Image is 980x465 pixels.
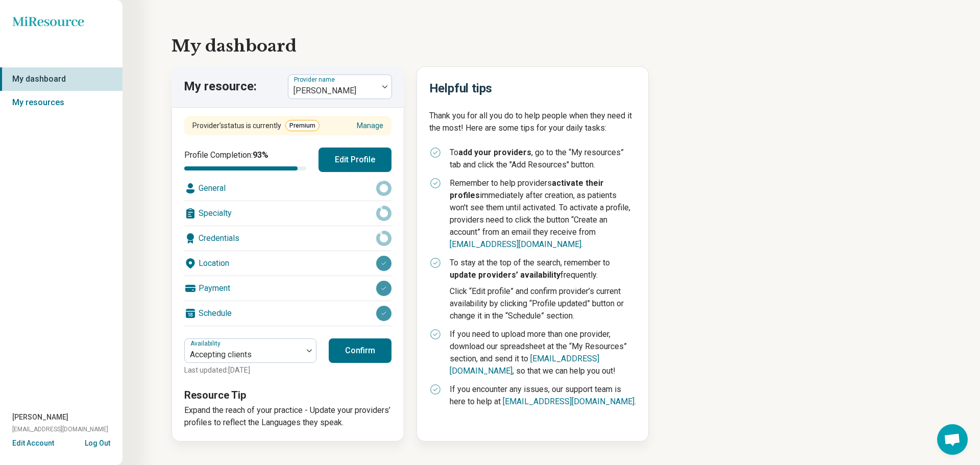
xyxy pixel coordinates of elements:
div: Profile Completion: [184,149,306,170]
a: [EMAIL_ADDRESS][DOMAIN_NAME] [503,397,634,406]
button: Confirm [329,338,391,363]
p: To , go to the “My resources” tab and click the "Add Resources" button. [450,146,636,171]
span: [PERSON_NAME] [12,412,68,423]
div: Credentials [184,226,391,251]
label: Availability [190,340,223,347]
p: If you need to upload more than one provider, download our spreadsheet at the “My Resources” sect... [450,328,636,377]
p: Remember to help providers immediately after creation, as patients won't see them until activated... [450,177,636,251]
p: My resource: [184,78,257,95]
div: General [184,176,391,201]
div: Specialty [184,201,391,226]
a: Open chat [937,424,968,455]
span: 93 % [253,150,268,160]
div: Schedule [184,301,391,326]
h3: Resource Tip [184,388,391,402]
strong: update providers’ availability [450,270,560,280]
span: [EMAIL_ADDRESS][DOMAIN_NAME] [12,425,108,434]
h2: Helpful tips [429,79,636,97]
strong: add your providers [458,148,531,157]
a: Manage [357,120,383,131]
button: Log Out [85,438,110,446]
button: Edit Account [12,438,54,449]
div: Provider’s status is currently [192,120,320,131]
div: Payment [184,276,391,301]
div: Location [184,251,391,276]
p: Expand the reach of your practice - Update your providers’ profiles to reflect the Languages they... [184,404,391,429]
span: Premium [285,120,320,131]
p: To stay at the top of the search, remember to frequently. [450,257,636,281]
h1: My dashboard [171,34,931,58]
p: Last updated: [DATE] [184,365,316,376]
button: Edit Profile [318,148,391,172]
label: Provider name [294,76,337,83]
p: If you encounter any issues, our support team is here to help at . [450,383,636,408]
p: Click “Edit profile” and confirm provider’s current availability by clicking “Profile updated” bu... [450,285,636,322]
p: Thank you for all you do to help people when they need it the most! Here are some tips for your d... [429,110,636,134]
a: [EMAIL_ADDRESS][DOMAIN_NAME] [450,239,581,249]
